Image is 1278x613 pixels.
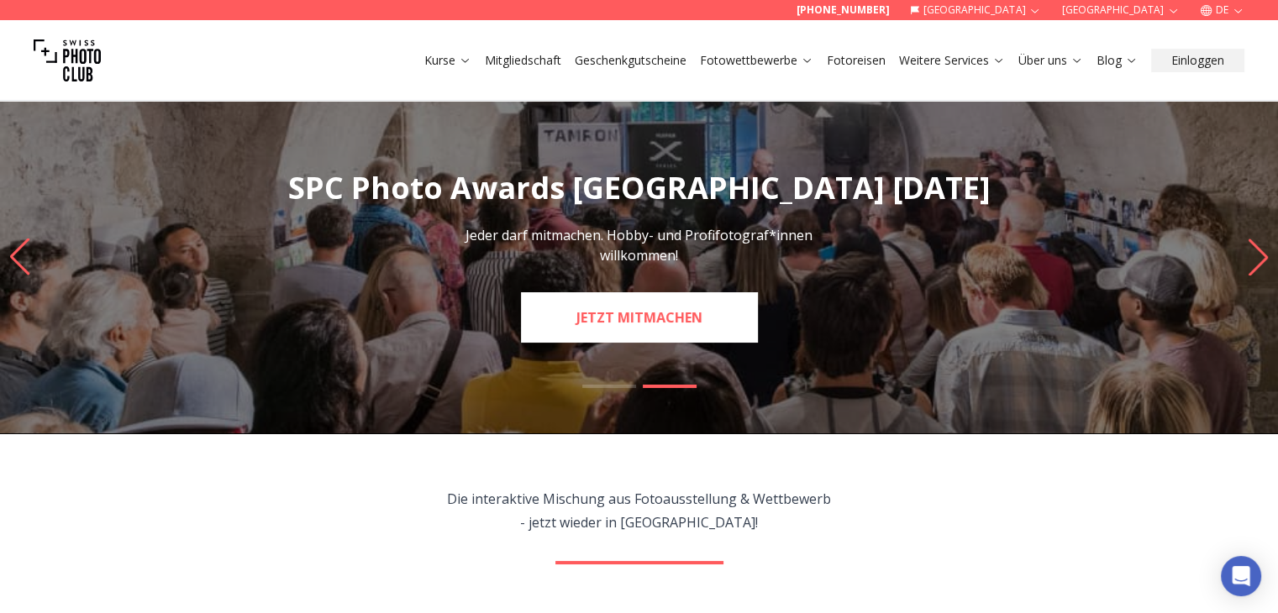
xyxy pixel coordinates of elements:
button: Kurse [418,49,478,72]
a: Weitere Services [899,52,1005,69]
a: Kurse [424,52,471,69]
button: Mitgliedschaft [478,49,568,72]
button: Fotowettbewerbe [693,49,820,72]
a: Fotoreisen [827,52,886,69]
p: Die interaktive Mischung aus Fotoausstellung & Wettbewerb - jetzt wieder in [GEOGRAPHIC_DATA]! [447,487,831,534]
button: Weitere Services [892,49,1012,72]
a: Fotowettbewerbe [700,52,813,69]
button: Fotoreisen [820,49,892,72]
img: Swiss photo club [34,27,101,94]
p: Jeder darf mitmachen. Hobby- und Profifotograf*innen willkommen! [451,225,828,265]
button: Blog [1090,49,1144,72]
a: Geschenkgutscheine [575,52,686,69]
button: Geschenkgutscheine [568,49,693,72]
a: Mitgliedschaft [485,52,561,69]
a: Über uns [1018,52,1083,69]
button: Einloggen [1151,49,1244,72]
a: [PHONE_NUMBER] [797,3,890,17]
a: JETZT MITMACHEN [521,292,758,343]
button: Über uns [1012,49,1090,72]
div: Open Intercom Messenger [1221,556,1261,596]
a: Blog [1097,52,1138,69]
